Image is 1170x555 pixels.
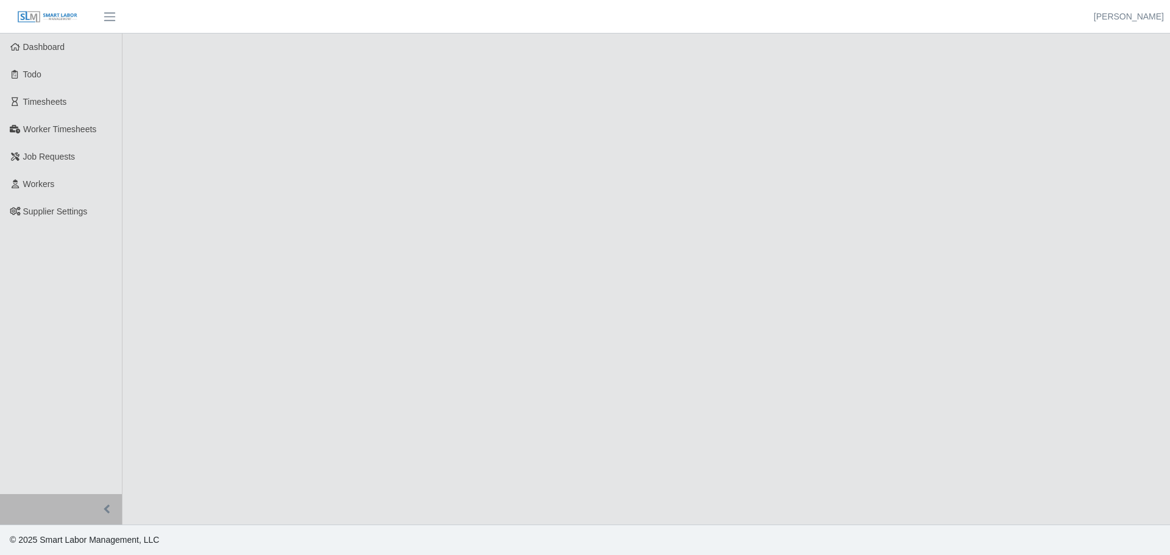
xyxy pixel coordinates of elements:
[23,42,65,52] span: Dashboard
[23,124,96,134] span: Worker Timesheets
[23,179,55,189] span: Workers
[23,152,76,161] span: Job Requests
[17,10,78,24] img: SLM Logo
[23,69,41,79] span: Todo
[1094,10,1164,23] a: [PERSON_NAME]
[10,535,159,545] span: © 2025 Smart Labor Management, LLC
[23,97,67,107] span: Timesheets
[23,207,88,216] span: Supplier Settings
